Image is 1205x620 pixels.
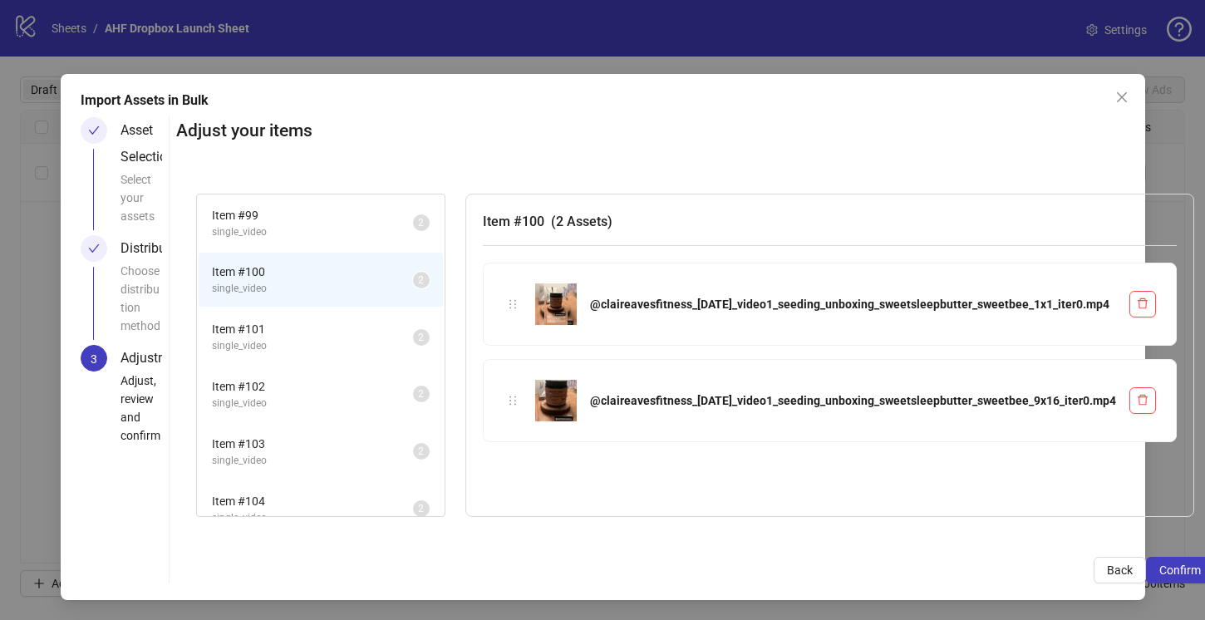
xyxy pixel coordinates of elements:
span: 2 [418,388,424,400]
span: Item # 100 [212,263,413,281]
img: @claireavesfitness_08-04-25_video1_seeding_unboxing_sweetsleepbutter_sweetbee_1x1_iter0.mp4 [535,283,577,325]
span: single_video [212,396,413,411]
span: Item # 99 [212,206,413,224]
div: Asset Selection [120,117,188,170]
div: Choose distribution method [120,262,162,345]
sup: 2 [413,214,430,231]
button: Delete [1129,291,1156,317]
sup: 2 [413,272,430,288]
button: Delete [1129,387,1156,414]
span: check [88,243,100,254]
div: Adjust, review and confirm [120,372,162,455]
div: Adjustment [120,345,201,372]
span: ( 2 Assets ) [551,214,612,229]
img: @claireavesfitness_08-04-25_video1_seeding_unboxing_sweetsleepbutter_sweetbee_9x16_iter0.mp4 [535,380,577,421]
sup: 2 [413,443,430,460]
div: Import Assets in Bulk [81,91,1125,111]
div: holder [504,295,522,313]
div: holder [504,391,522,410]
div: @claireavesfitness_[DATE]_video1_seeding_unboxing_sweetsleepbutter_sweetbee_1x1_iter0.mp4 [590,295,1116,313]
span: Item # 101 [212,320,413,338]
h3: Item # 100 [483,211,1177,232]
span: 3 [91,352,97,366]
span: delete [1137,298,1148,309]
span: 2 [418,274,424,286]
span: Back [1107,563,1133,577]
span: 2 [418,445,424,457]
span: close [1115,91,1129,104]
span: 2 [418,332,424,343]
span: Item # 104 [212,492,413,510]
span: single_video [212,281,413,297]
span: Item # 102 [212,377,413,396]
span: 2 [418,217,424,229]
span: single_video [212,224,413,240]
div: Select your assets [120,170,162,235]
sup: 2 [413,500,430,517]
button: Close [1109,84,1135,111]
span: Confirm [1159,563,1201,577]
sup: 2 [413,386,430,402]
span: check [88,125,100,136]
button: Back [1094,557,1146,583]
div: @claireavesfitness_[DATE]_video1_seeding_unboxing_sweetsleepbutter_sweetbee_9x16_iter0.mp4 [590,391,1116,410]
span: single_video [212,453,413,469]
span: Item # 103 [212,435,413,453]
span: holder [507,395,519,406]
span: single_video [212,510,413,526]
span: holder [507,298,519,310]
div: Distribution [120,235,202,262]
sup: 2 [413,329,430,346]
span: 2 [418,503,424,514]
span: single_video [212,338,413,354]
span: delete [1137,394,1148,406]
